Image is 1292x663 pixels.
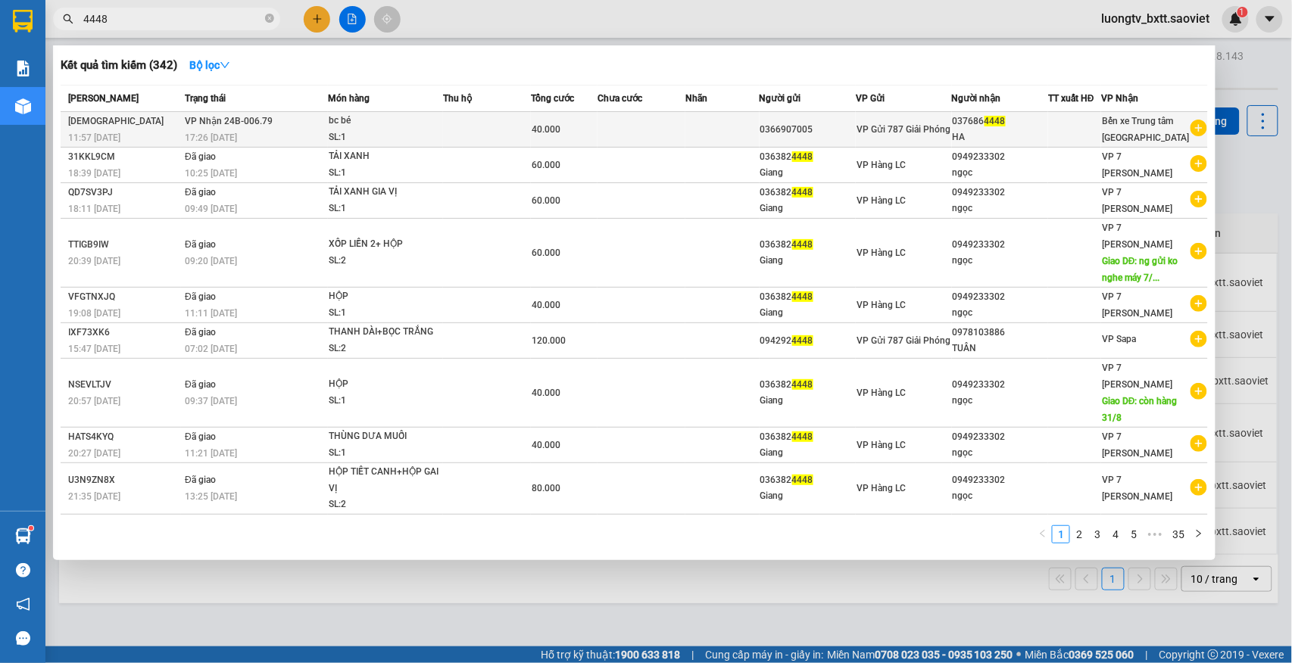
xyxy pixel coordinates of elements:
div: SL: 1 [329,305,442,322]
span: left [1038,529,1047,538]
span: 4448 [792,335,813,346]
span: 60.000 [532,247,560,258]
div: 0949233302 [953,237,1048,253]
span: 10:25 [DATE] [185,168,237,179]
span: 21:35 [DATE] [68,491,120,502]
li: 35 [1167,525,1190,543]
span: plus-circle [1191,155,1207,172]
div: 0949233302 [953,185,1048,201]
span: plus-circle [1191,435,1207,452]
div: 037686 [953,114,1048,129]
span: 20:27 [DATE] [68,448,120,459]
span: 4448 [792,379,813,390]
span: 13:25 [DATE] [185,491,237,502]
sup: 1 [29,526,33,531]
div: 0949233302 [953,289,1048,305]
span: Đã giao [185,431,216,442]
span: 07:02 [DATE] [185,344,237,354]
div: 31KKL9CM [68,149,180,165]
span: VP Hàng LC [857,300,906,310]
a: 3 [1089,526,1106,543]
div: 036382 [760,237,856,253]
span: 11:57 [DATE] [68,132,120,143]
span: plus-circle [1191,191,1207,207]
li: Previous Page [1034,525,1052,543]
div: TẢI XANH GIA VỊ [329,184,442,201]
span: VP 7 [PERSON_NAME] [1102,151,1172,179]
div: HỘP [329,288,442,305]
div: 036382 [760,472,856,488]
div: Giang [760,445,856,461]
a: 35 [1168,526,1189,543]
span: plus-circle [1191,120,1207,136]
span: VP Hàng LC [857,388,906,398]
span: 4448 [985,116,1006,126]
div: HỘP TIẾT CANH+HỘP GAI VỊ [329,464,442,496]
span: VP Gửi [856,93,885,104]
span: 4448 [792,187,813,198]
span: VP Gửi 787 Giải Phóng [857,124,950,135]
div: TTIGB9IW [68,237,180,253]
div: 0978103886 [953,325,1048,341]
span: close-circle [265,14,274,23]
span: Đã giao [185,239,216,250]
span: 18:39 [DATE] [68,168,120,179]
span: Đã giao [185,187,216,198]
span: Tổng cước [531,93,574,104]
a: 2 [1071,526,1088,543]
li: 2 [1070,525,1088,543]
div: XỐP LIỀN 2+ HỘP [329,236,442,253]
span: Đã giao [185,291,216,302]
span: 20:39 [DATE] [68,256,120,266]
div: IXF73XK6 [68,325,180,341]
div: U3N9ZN8X [68,472,180,488]
div: ngọc [953,445,1048,461]
div: HỘP [329,376,442,393]
span: VP 7 [PERSON_NAME] [1102,363,1172,390]
span: 09:37 [DATE] [185,396,237,406]
span: Thu hộ [443,93,472,104]
span: Giao DĐ: còn hàng 31/8 [1102,396,1178,423]
div: ngọc [953,488,1048,504]
li: 1 [1052,525,1070,543]
span: 19:08 [DATE] [68,308,120,319]
span: 40.000 [532,440,560,450]
span: plus-circle [1191,479,1207,496]
a: 1 [1053,526,1069,543]
span: VP 7 [PERSON_NAME] [1102,291,1172,319]
div: 0366907005 [760,122,856,138]
span: plus-circle [1191,295,1207,312]
a: 5 [1125,526,1142,543]
img: logo-vxr [13,10,33,33]
span: 40.000 [532,388,560,398]
span: VP Hàng LC [857,247,906,258]
span: VP Sapa [1102,334,1136,344]
img: solution-icon [15,61,31,76]
span: VP Hàng LC [857,195,906,206]
div: Giang [760,488,856,504]
span: plus-circle [1191,243,1207,260]
span: Nhãn [685,93,707,104]
input: Tìm tên, số ĐT hoặc mã đơn [83,11,262,27]
div: Giang [760,201,856,216]
div: TUÂN [953,341,1048,356]
a: 4 [1107,526,1124,543]
span: 11:11 [DATE] [185,308,237,319]
span: VP 7 [PERSON_NAME] [1102,187,1172,214]
div: Giang [760,165,856,181]
span: 20:57 [DATE] [68,396,120,406]
span: VP 7 [PERSON_NAME] [1102,475,1172,502]
span: Người nhận [952,93,1001,104]
span: 60.000 [532,160,560,170]
span: 11:21 [DATE] [185,448,237,459]
li: 5 [1125,525,1143,543]
div: SL: 2 [329,496,442,513]
div: 0949233302 [953,149,1048,165]
div: SL: 1 [329,201,442,217]
div: bc bé [329,113,442,129]
span: 120.000 [532,335,566,346]
div: HATS4KYQ [68,429,180,445]
div: Giang [760,393,856,409]
span: 18:11 [DATE] [68,204,120,214]
div: VFGTNXJQ [68,289,180,305]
